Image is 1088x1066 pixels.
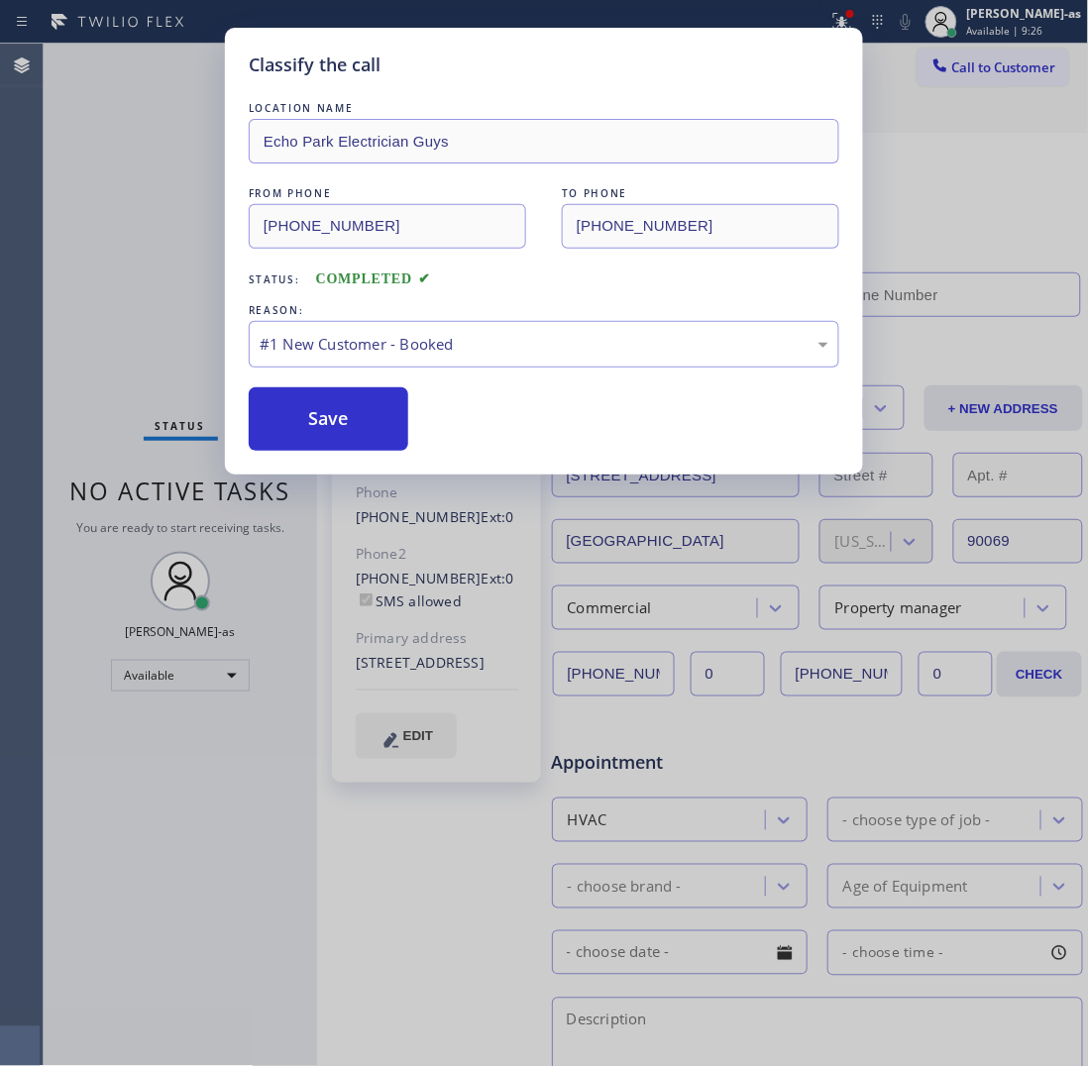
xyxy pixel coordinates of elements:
[249,98,839,119] div: LOCATION NAME
[260,333,828,356] div: #1 New Customer - Booked
[562,204,839,249] input: To phone
[562,183,839,204] div: TO PHONE
[316,271,431,286] span: COMPLETED
[249,204,526,249] input: From phone
[249,183,526,204] div: FROM PHONE
[249,52,381,78] h5: Classify the call
[249,272,300,286] span: Status:
[249,387,408,451] button: Save
[249,300,839,321] div: REASON:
